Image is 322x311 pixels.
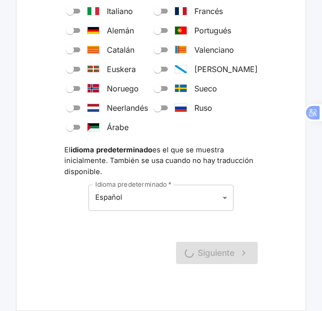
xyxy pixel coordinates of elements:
span: Portugués [194,25,231,36]
strong: idioma predeterminado [71,146,152,154]
svg: Portugal [175,27,187,34]
span: Ruso [194,102,212,114]
svg: Sweden [175,85,187,92]
svg: Euskadi [88,66,99,72]
svg: Russia [175,104,187,112]
span: Francés [194,5,223,17]
svg: Italy [88,7,99,15]
svg: Norway [88,84,99,92]
p: El es el que se muestra inicialmente. También se usa cuando no hay traducción disponible. [64,145,258,177]
svg: Germany [88,27,99,34]
svg: Saudi Arabia [88,123,99,131]
span: Noruego [107,83,139,94]
span: Alemán [107,25,134,36]
span: [PERSON_NAME] [194,63,258,75]
span: Euskera [107,63,136,75]
svg: Galicia [175,65,187,73]
span: Español [95,193,122,202]
svg: Catalonia [88,46,99,54]
svg: Valencia [175,46,187,53]
span: Neerlandés [107,102,148,114]
span: Árabe [107,121,129,133]
span: Sueco [194,83,217,94]
svg: The Netherlands [88,104,99,112]
label: Idioma predeterminado [95,180,172,189]
span: Italiano [107,5,133,17]
svg: France [175,7,187,15]
span: Valenciano [194,44,234,56]
span: Catalán [107,44,134,56]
